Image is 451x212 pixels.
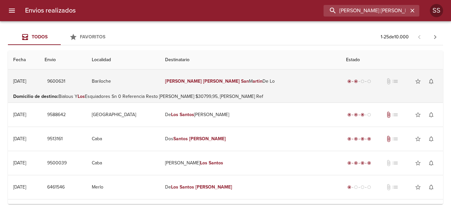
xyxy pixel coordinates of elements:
button: Activar notificaciones [425,108,438,121]
span: star_border [415,78,421,85]
div: Tabs Envios [8,29,114,45]
em: Los [200,160,207,166]
span: radio_button_checked [354,161,358,165]
em: tos [181,136,188,142]
em: tos [188,184,194,190]
button: Agregar a favoritos [411,156,425,170]
span: notifications_none [428,184,434,191]
em: San [180,112,188,117]
span: radio_button_checked [367,137,371,141]
span: radio_button_checked [361,137,364,141]
button: Activar notificaciones [425,181,438,194]
div: [DATE] [13,78,26,84]
button: menu [4,3,20,19]
span: star_border [415,136,421,142]
span: notifications_none [428,111,434,118]
em: San [173,136,181,142]
span: star_border [415,111,421,118]
span: radio_button_unchecked [367,113,371,117]
span: Favoritos [80,34,105,40]
h6: Envios realizados [25,5,76,16]
div: Generado [346,184,372,191]
button: 9600631 [45,75,68,88]
th: Destinatario [160,51,341,69]
div: [DATE] [13,160,26,166]
em: [PERSON_NAME] [165,78,202,84]
em: tos [217,160,223,166]
button: Activar notificaciones [425,132,438,146]
button: Agregar a favoritos [411,181,425,194]
span: Pagina siguiente [427,29,443,45]
span: star_border [415,160,421,166]
span: radio_button_checked [347,161,351,165]
div: [DATE] [13,184,26,190]
span: 9513161 [47,135,63,143]
em: [PERSON_NAME] [189,136,226,142]
td: De [PERSON_NAME] [160,103,341,127]
span: 9500039 [47,159,67,167]
th: Localidad [87,51,160,69]
button: Agregar a favoritos [411,75,425,88]
div: SS [430,4,443,17]
span: No tiene pedido asociado [392,111,399,118]
span: No tiene documentos adjuntos [385,78,392,85]
span: radio_button_checked [347,79,351,83]
span: 9600631 [47,77,65,86]
span: radio_button_checked [347,137,351,141]
span: No tiene documentos adjuntos [385,160,392,166]
em: [PERSON_NAME] [195,184,232,190]
button: 9588642 [45,109,68,121]
span: radio_button_checked [354,137,358,141]
p: Bialous Y Esquiadores Sn 0 Referencia Resto [PERSON_NAME] $30799,95, [PERSON_NAME] Ref [13,93,438,100]
span: 6461546 [47,183,65,191]
button: 6461546 [45,181,67,193]
span: No tiene pedido asociado [392,184,399,191]
span: notifications_none [428,78,434,85]
div: Entregado [346,136,372,142]
span: 9588642 [47,111,66,119]
span: Todos [32,34,48,40]
span: radio_button_checked [347,113,351,117]
th: Estado [341,51,443,69]
td: Caba [87,127,160,151]
b: Domicilio de destino : [13,94,58,99]
span: No tiene pedido asociado [392,136,399,142]
span: Tiene documentos adjuntos [385,136,392,142]
th: Fecha [8,51,39,69]
td: [PERSON_NAME] [160,151,341,175]
span: No tiene pedido asociado [392,160,399,166]
span: radio_button_checked [361,161,364,165]
div: Entregado [346,160,372,166]
span: radio_button_checked [354,113,358,117]
button: Activar notificaciones [425,75,438,88]
em: Los [78,94,85,99]
td: De [160,175,341,199]
em: tos [188,112,194,117]
button: Agregar a favoritos [411,108,425,121]
span: star_border [415,184,421,191]
div: [DATE] [13,112,26,117]
div: Despachado [346,78,372,85]
td: Bariloche [87,69,160,93]
span: radio_button_unchecked [367,185,371,189]
em: San [209,160,217,166]
td: M De Lo [160,69,341,93]
em: [PERSON_NAME] [203,78,240,84]
span: radio_button_checked [361,113,364,117]
td: [GEOGRAPHIC_DATA] [87,103,160,127]
span: notifications_none [428,160,434,166]
span: Tiene documentos adjuntos [385,111,392,118]
em: San [241,78,249,84]
button: 9513161 [45,133,66,145]
span: radio_button_unchecked [367,79,371,83]
th: Envio [39,51,87,69]
span: radio_button_checked [367,161,371,165]
td: Caba [87,151,160,175]
span: radio_button_checked [354,79,358,83]
button: Agregar a favoritos [411,132,425,146]
span: radio_button_unchecked [361,79,364,83]
em: San [180,184,188,190]
td: Merlo [87,175,160,199]
p: 1 - 25 de 10.000 [381,34,409,40]
span: Pagina anterior [411,33,427,40]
